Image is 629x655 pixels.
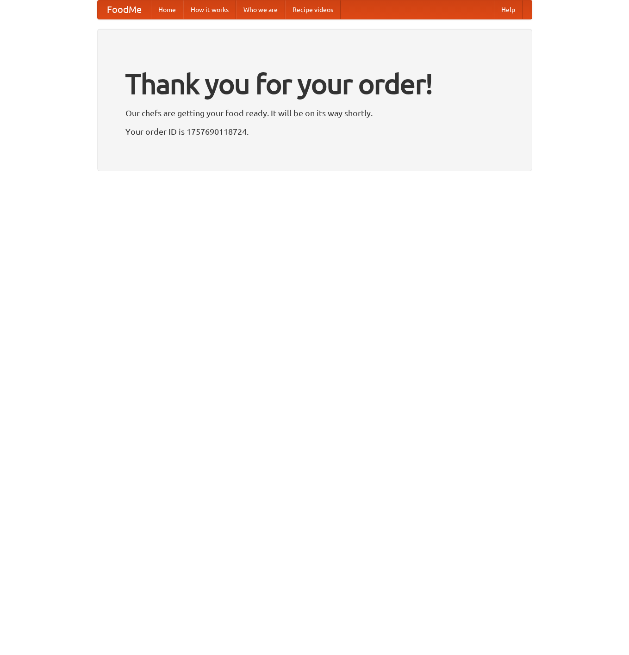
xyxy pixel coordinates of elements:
a: Recipe videos [285,0,341,19]
h1: Thank you for your order! [125,62,504,106]
a: Home [151,0,183,19]
p: Our chefs are getting your food ready. It will be on its way shortly. [125,106,504,120]
a: How it works [183,0,236,19]
a: Who we are [236,0,285,19]
p: Your order ID is 1757690118724. [125,125,504,138]
a: Help [494,0,523,19]
a: FoodMe [98,0,151,19]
